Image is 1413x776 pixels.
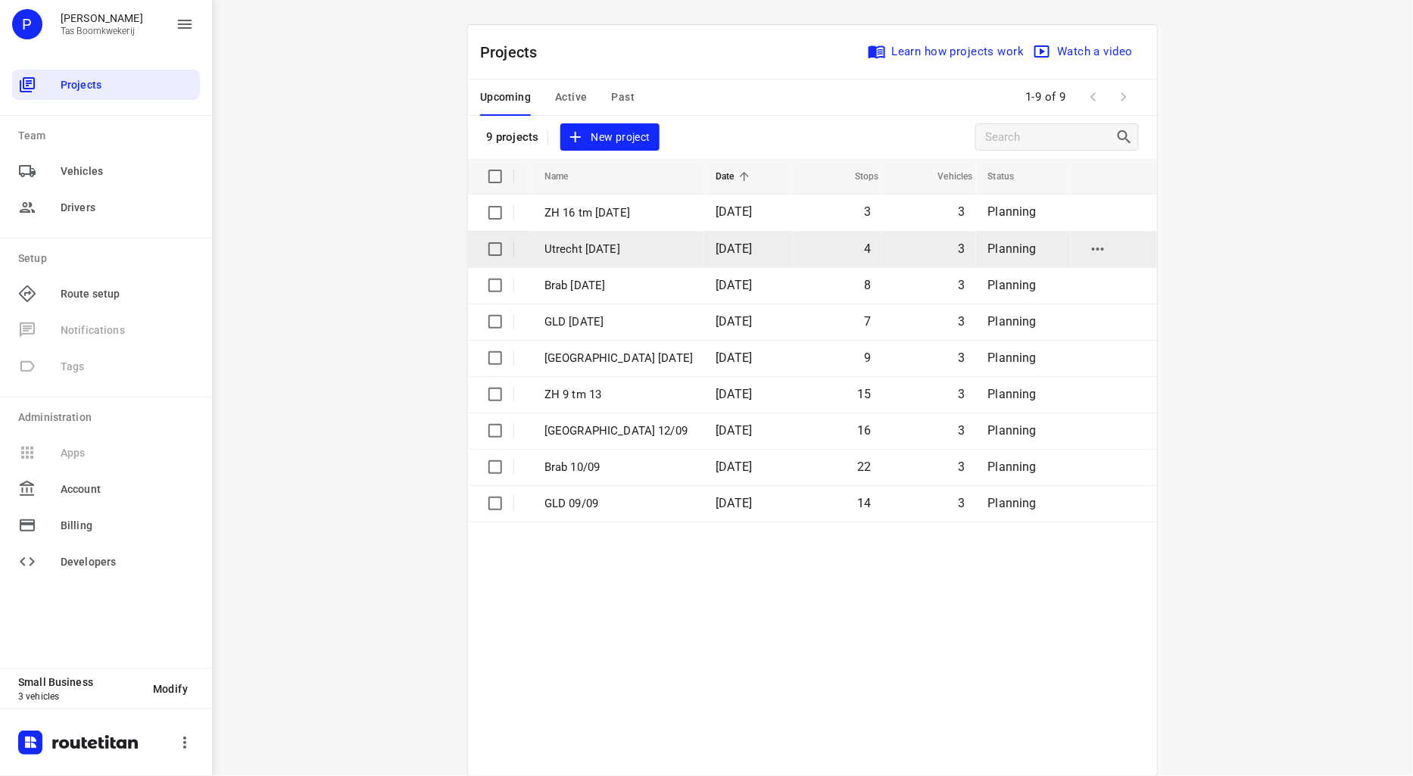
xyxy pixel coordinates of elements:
[544,313,693,331] p: GLD [DATE]
[61,286,194,302] span: Route setup
[716,278,752,292] span: [DATE]
[544,422,693,440] p: Utrecht 12/09
[61,481,194,497] span: Account
[864,204,871,219] span: 3
[12,312,200,348] span: Available only on our Business plan
[1115,128,1138,146] div: Search
[480,41,550,64] p: Projects
[988,204,1037,219] span: Planning
[18,691,141,702] p: 3 vehicles
[18,128,200,144] p: Team
[864,242,871,256] span: 4
[61,12,143,24] p: Peter Tas
[988,496,1037,510] span: Planning
[716,460,752,474] span: [DATE]
[959,460,965,474] span: 3
[18,410,200,425] p: Administration
[959,423,965,438] span: 3
[544,277,693,295] p: Brab [DATE]
[988,242,1037,256] span: Planning
[988,387,1037,401] span: Planning
[141,675,200,703] button: Modify
[988,278,1037,292] span: Planning
[857,387,871,401] span: 15
[716,496,752,510] span: [DATE]
[61,164,194,179] span: Vehicles
[857,423,871,438] span: 16
[18,251,200,266] p: Setup
[12,510,200,541] div: Billing
[544,204,693,222] p: ZH 16 tm [DATE]
[959,351,965,365] span: 3
[864,351,871,365] span: 9
[12,348,200,385] span: Available only on our Business plan
[612,88,635,107] span: Past
[988,351,1037,365] span: Planning
[61,77,194,93] span: Projects
[555,88,587,107] span: Active
[988,314,1037,329] span: Planning
[18,676,141,688] p: Small Business
[959,314,965,329] span: 3
[716,167,754,185] span: Date
[12,192,200,223] div: Drivers
[61,554,194,570] span: Developers
[959,204,965,219] span: 3
[1019,81,1072,114] span: 1-9 of 9
[988,423,1037,438] span: Planning
[959,496,965,510] span: 3
[544,386,693,404] p: ZH 9 tm 13
[959,387,965,401] span: 3
[988,167,1034,185] span: Status
[544,495,693,513] p: GLD 09/09
[12,156,200,186] div: Vehicles
[716,242,752,256] span: [DATE]
[1078,82,1109,112] span: Previous Page
[1109,82,1139,112] span: Next Page
[544,241,693,258] p: Utrecht [DATE]
[12,9,42,39] div: P
[716,314,752,329] span: [DATE]
[864,314,871,329] span: 7
[959,242,965,256] span: 3
[12,435,200,471] span: Available only on our Business plan
[486,130,538,144] p: 9 projects
[716,204,752,219] span: [DATE]
[61,200,194,216] span: Drivers
[988,460,1037,474] span: Planning
[61,26,143,36] p: Tas Boomkwekerij
[12,474,200,504] div: Account
[959,278,965,292] span: 3
[560,123,659,151] button: New project
[12,547,200,577] div: Developers
[544,350,693,367] p: Limburg 13 september
[716,423,752,438] span: [DATE]
[480,88,531,107] span: Upcoming
[857,496,871,510] span: 14
[919,167,973,185] span: Vehicles
[985,126,1115,149] input: Search projects
[864,278,871,292] span: 8
[835,167,879,185] span: Stops
[12,70,200,100] div: Projects
[857,460,871,474] span: 22
[716,351,752,365] span: [DATE]
[569,128,650,147] span: New project
[61,518,194,534] span: Billing
[12,279,200,309] div: Route setup
[544,167,588,185] span: Name
[716,387,752,401] span: [DATE]
[544,459,693,476] p: Brab 10/09
[153,683,188,695] span: Modify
